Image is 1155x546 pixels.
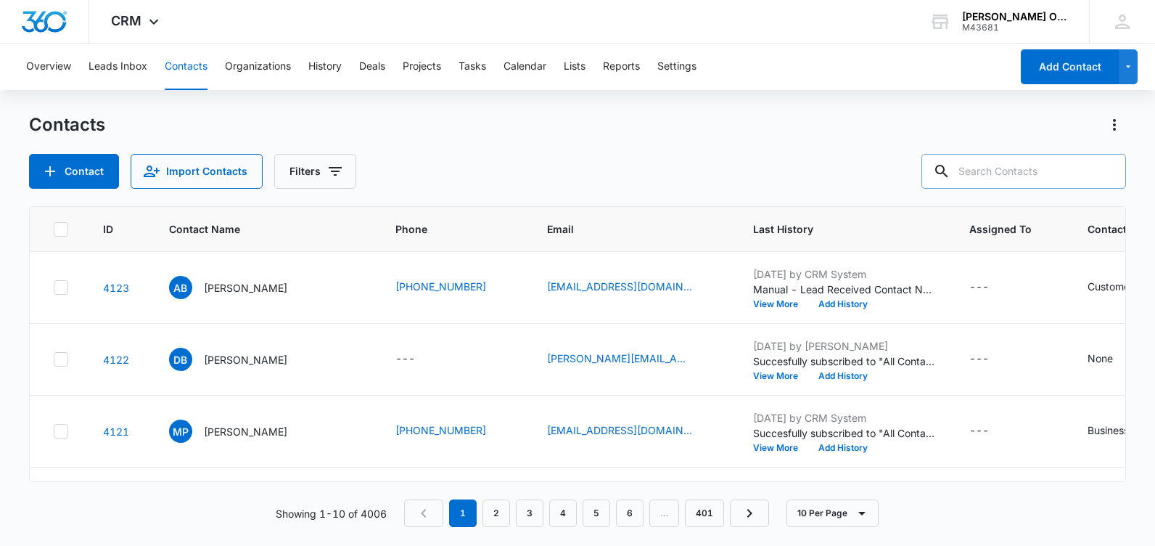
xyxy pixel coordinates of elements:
button: Add History [808,300,878,309]
span: ID [103,221,113,237]
button: Contacts [165,44,207,90]
div: Assigned To - - Select to Edit Field [969,423,1015,440]
a: [PHONE_NUMBER] [395,423,486,438]
div: Assigned To - - Select to Edit Field [969,351,1015,368]
button: Leads Inbox [89,44,147,90]
a: Page 4 [549,500,577,527]
a: [EMAIL_ADDRESS][DOMAIN_NAME] [547,423,692,438]
button: Calendar [503,44,546,90]
a: [PERSON_NAME][EMAIL_ADDRESS][DOMAIN_NAME] [547,351,692,366]
p: [DATE] by [PERSON_NAME] [753,338,934,354]
input: Search Contacts [921,154,1126,189]
span: Contact Name [169,221,340,237]
a: Page 401 [685,500,724,527]
p: [PERSON_NAME] [204,280,287,296]
div: Email - victoriac@pbypautism.com - Select to Edit Field [547,279,718,296]
a: Next Page [730,500,769,527]
span: AB [169,276,192,299]
a: [PHONE_NUMBER] [395,279,486,294]
p: [PERSON_NAME] [204,424,287,439]
span: Phone [395,221,491,237]
div: --- [969,423,989,440]
div: Assigned To - - Select to Edit Field [969,279,1015,296]
a: Page 5 [583,500,610,527]
button: Organizations [225,44,291,90]
a: Navigate to contact details page for Denise Brookins [103,354,129,366]
span: CRM [111,13,141,28]
button: View More [753,300,808,309]
div: --- [969,351,989,368]
button: Tasks [459,44,486,90]
button: Filters [274,154,356,189]
a: Page 6 [616,500,644,527]
em: 1 [449,500,477,527]
div: --- [969,279,989,296]
button: Deals [359,44,385,90]
div: Phone - - Select to Edit Field [395,351,441,368]
p: Manual - Lead Received Contact Name: Banks Phone: [PHONE_NUMBER] Email: [EMAIL_ADDRESS][DOMAIN_NA... [753,282,934,297]
p: [DATE] by CRM System [753,266,934,282]
div: Phone - (810) 434-3464 - Select to Edit Field [395,423,512,440]
button: Import Contacts [131,154,263,189]
button: Overview [26,44,71,90]
p: [PERSON_NAME] [204,352,287,367]
div: Contact Name - Ashleigh Banks - Select to Edit Field [169,276,313,299]
button: Add Contact [29,154,119,189]
div: Contact Name - Michael P kiczak - Select to Edit Field [169,420,313,443]
span: Email [547,221,697,237]
div: account name [962,11,1068,23]
div: Email - michaelkiczak@gmail.com - Select to Edit Field [547,423,718,440]
p: Succesfully subscribed to "All Contacts". [753,354,934,369]
button: Settings [657,44,696,90]
div: Customer [1088,279,1133,294]
p: [DATE] by CRM System [753,410,934,425]
button: Add History [808,372,878,380]
button: View More [753,444,808,452]
span: MP [169,420,192,443]
p: Succesfully subscribed to "All Contacts". [753,425,934,441]
span: Last History [753,221,913,237]
span: DB [169,348,192,371]
button: Add History [808,444,878,452]
a: Navigate to contact details page for Michael P kiczak [103,425,129,438]
div: Contact Name - Denise Brookins - Select to Edit Field [169,348,313,371]
button: 10 Per Page [786,500,879,527]
a: Page 2 [482,500,510,527]
button: History [308,44,342,90]
span: Assigned To [969,221,1032,237]
div: Contact Type - None - Select to Edit Field [1088,351,1139,368]
div: --- [395,351,415,368]
button: Projects [403,44,441,90]
button: View More [753,372,808,380]
div: None [1088,351,1113,366]
button: Actions [1103,113,1126,136]
a: Page 3 [516,500,543,527]
button: Lists [564,44,585,90]
nav: Pagination [404,500,769,527]
button: Add Contact [1021,49,1119,84]
button: Reports [603,44,640,90]
a: [EMAIL_ADDRESS][DOMAIN_NAME] [547,279,692,294]
a: Navigate to contact details page for Ashleigh Banks [103,282,129,294]
h1: Contacts [29,114,105,136]
p: Showing 1-10 of 4006 [276,506,387,521]
div: Phone - +1 (810) 201-4987 - Select to Edit Field [395,279,512,296]
div: account id [962,23,1068,33]
div: Email - denise@holytrinityph.org - Select to Edit Field [547,351,718,368]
